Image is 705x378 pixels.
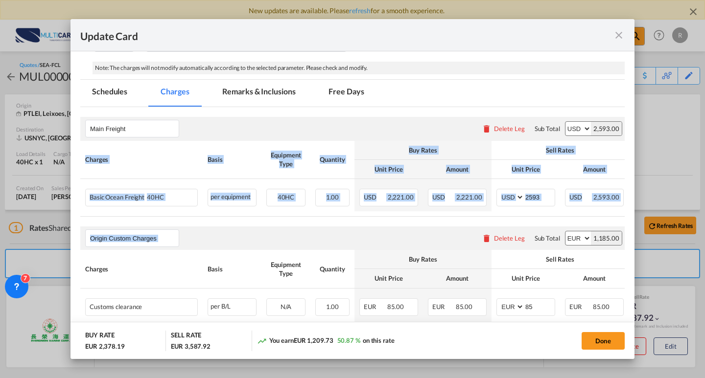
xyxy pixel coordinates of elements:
[257,336,267,346] md-icon: icon-trending-up
[315,155,350,164] div: Quantity
[535,234,560,243] div: Sub Total
[326,303,339,311] span: 1.00
[482,125,525,133] button: Delete Leg
[266,260,305,278] div: Equipment Type
[326,193,339,201] span: 1.00
[149,80,201,107] md-tab-item: Charges
[281,303,292,311] span: N/A
[423,269,492,288] th: Amount
[359,146,487,155] div: Buy Rates
[560,269,629,288] th: Amount
[266,151,305,168] div: Equipment Type
[208,298,257,316] div: per B/L
[80,80,139,107] md-tab-item: Schedules
[208,155,257,164] div: Basis
[456,193,482,201] span: 2,221.00
[93,62,625,75] div: Note: The charges will not modify automatically according to the selected parameter. Please check...
[354,160,423,179] th: Unit Price
[90,231,179,245] input: Leg Name
[593,193,619,201] span: 2,593.00
[85,342,127,351] div: EUR 2,378.19
[387,303,404,311] span: 85.00
[315,265,350,273] div: Quantity
[90,299,167,311] div: Customs clearance
[560,160,629,179] th: Amount
[80,29,613,41] div: Update Card
[278,193,295,201] span: 40HC
[359,255,487,264] div: Buy Rates
[569,193,592,201] span: USD
[85,265,198,273] div: Charges
[423,160,492,179] th: Amount
[294,336,333,344] span: EUR 1,209.73
[482,124,492,133] md-icon: icon-delete
[364,303,386,311] span: EUR
[492,269,560,288] th: Unit Price
[388,193,414,201] span: 2,221.00
[524,299,555,313] input: 85
[144,194,164,201] span: 40HC
[535,124,560,133] div: Sub Total
[364,193,386,201] span: USD
[354,269,423,288] th: Unit Price
[257,336,395,346] div: You earn on this rate
[494,125,525,133] div: Delete Leg
[613,29,625,41] md-icon: icon-close fg-AAA8AD m-0 pointer
[482,234,525,242] button: Delete Leg
[591,122,622,135] div: 2,593.00
[171,331,201,342] div: SELL RATE
[496,255,624,264] div: Sell Rates
[456,303,473,311] span: 85.00
[211,80,307,107] md-tab-item: Remarks & Inclusions
[85,155,198,164] div: Charges
[582,332,625,350] button: Done
[90,189,167,201] div: Basic Ocean Freight
[208,189,257,206] div: per equipment
[432,193,455,201] span: USD
[90,121,179,136] input: Leg Name
[80,80,386,107] md-pagination-wrapper: Use the left and right arrow keys to navigate between tabs
[70,19,634,359] md-dialog: Update Card Port ...
[569,303,591,311] span: EUR
[591,231,622,245] div: 1,185.00
[494,234,525,242] div: Delete Leg
[337,336,360,344] span: 50.87 %
[492,160,560,179] th: Unit Price
[482,233,492,243] md-icon: icon-delete
[317,80,376,107] md-tab-item: Free Days
[85,331,115,342] div: BUY RATE
[593,303,610,311] span: 85.00
[208,265,257,273] div: Basis
[496,146,624,155] div: Sell Rates
[432,303,454,311] span: EUR
[171,342,211,351] div: EUR 3,587.92
[524,189,555,204] input: 2593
